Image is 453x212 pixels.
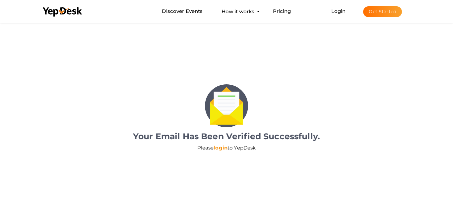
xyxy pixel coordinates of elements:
[273,5,291,18] a: Pricing
[197,144,256,151] label: Please to YepDesk
[133,127,320,143] label: Your Email Has Been Verified Successfully.
[220,5,256,18] button: How it works
[363,6,402,17] button: Get Started
[205,84,248,127] img: letter.png
[331,8,346,14] a: Login
[162,5,203,18] a: Discover Events
[214,145,227,151] a: login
